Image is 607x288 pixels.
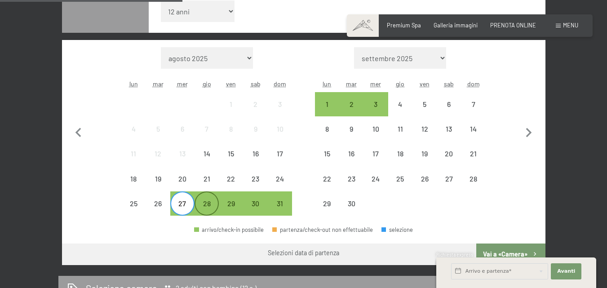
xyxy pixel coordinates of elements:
div: 6 [171,125,194,148]
div: Tue Sep 30 2025 [339,191,363,216]
div: partenza/check-out non effettuabile [268,142,292,166]
div: Sat Aug 16 2025 [244,142,268,166]
div: arrivo/check-in possibile [194,227,264,233]
div: Fri Aug 15 2025 [219,142,243,166]
div: 18 [389,150,412,173]
div: Sun Sep 07 2025 [461,92,485,116]
div: partenza/check-out non effettuabile [412,167,437,191]
div: 30 [340,200,363,222]
abbr: sabato [444,80,454,88]
div: 11 [122,150,145,173]
div: 15 [316,150,338,173]
div: Mon Sep 29 2025 [315,191,339,216]
div: 5 [147,125,169,148]
button: Avanti [551,263,581,279]
div: partenza/check-out non effettuabile [461,92,485,116]
div: partenza/check-out non effettuabile [121,142,146,166]
div: partenza/check-out non effettuabile [388,117,412,141]
div: partenza/check-out non effettuabile [363,167,388,191]
div: partenza/check-out non effettuabile [363,117,388,141]
div: 14 [195,150,218,173]
div: Mon Sep 22 2025 [315,167,339,191]
div: Tue Aug 26 2025 [146,191,170,216]
div: 9 [244,125,267,148]
div: Mon Sep 01 2025 [315,92,339,116]
div: 5 [413,101,436,123]
div: 8 [220,125,242,148]
div: 13 [438,125,460,148]
abbr: lunedì [323,80,331,88]
div: partenza/check-out possibile [170,191,195,216]
div: Sat Sep 20 2025 [437,142,461,166]
div: partenza/check-out non effettuabile [170,167,195,191]
div: partenza/check-out non effettuabile [146,191,170,216]
div: 9 [340,125,363,148]
div: Fri Sep 26 2025 [412,167,437,191]
div: 11 [389,125,412,148]
div: partenza/check-out possibile [339,92,363,116]
button: Vai a «Camera» [476,244,545,265]
div: selezione [381,227,413,233]
div: Mon Aug 25 2025 [121,191,146,216]
div: Tue Sep 02 2025 [339,92,363,116]
div: partenza/check-out non effettuabile [244,117,268,141]
abbr: venerdì [226,80,236,88]
div: 1 [316,101,338,123]
div: partenza/check-out non effettuabile [268,117,292,141]
div: partenza/check-out possibile [195,191,219,216]
div: partenza/check-out non effettuabile [219,117,243,141]
div: 8 [316,125,338,148]
div: Fri Sep 12 2025 [412,117,437,141]
div: partenza/check-out non effettuabile [121,167,146,191]
div: Tue Sep 23 2025 [339,167,363,191]
div: partenza/check-out possibile [363,92,388,116]
div: Fri Sep 19 2025 [412,142,437,166]
div: 25 [122,200,145,222]
div: 14 [462,125,484,148]
div: partenza/check-out non effettuabile [121,191,146,216]
div: 6 [438,101,460,123]
div: Mon Aug 11 2025 [121,142,146,166]
div: Wed Sep 03 2025 [363,92,388,116]
div: partenza/check-out non effettuabile [315,142,339,166]
a: PRENOTA ONLINE [490,22,536,29]
div: partenza/check-out non effettuabile [363,142,388,166]
div: Sun Aug 10 2025 [268,117,292,141]
div: partenza/check-out non effettuabile [195,167,219,191]
button: Mese precedente [69,47,88,216]
span: Avanti [557,268,575,275]
div: partenza/check-out non effettuabile [244,92,268,116]
div: 23 [340,175,363,198]
div: partenza/check-out non effettuabile [268,167,292,191]
div: 16 [340,150,363,173]
div: partenza/check-out non effettuabile [461,167,485,191]
div: 12 [147,150,169,173]
div: partenza/check-out non effettuabile [339,142,363,166]
div: partenza/check-out non effettuabile [268,92,292,116]
div: 21 [462,150,484,173]
div: partenza/check-out non effettuabile [388,92,412,116]
div: Sat Aug 02 2025 [244,92,268,116]
div: Thu Aug 07 2025 [195,117,219,141]
div: Sat Sep 27 2025 [437,167,461,191]
div: 24 [269,175,291,198]
div: Wed Sep 24 2025 [363,167,388,191]
div: 17 [269,150,291,173]
div: partenza/check-out non effettuabile [219,167,243,191]
div: 20 [438,150,460,173]
abbr: martedì [346,80,357,88]
a: Galleria immagini [434,22,478,29]
div: 24 [364,175,387,198]
div: 7 [462,101,484,123]
abbr: lunedì [129,80,138,88]
div: Tue Aug 12 2025 [146,142,170,166]
div: Fri Aug 01 2025 [219,92,243,116]
div: 2 [244,101,267,123]
div: partenza/check-out non effettuabile [339,117,363,141]
abbr: martedì [153,80,164,88]
a: Premium Spa [387,22,421,29]
div: 31 [269,200,291,222]
div: 22 [220,175,242,198]
div: partenza/check-out non effettuabile [170,142,195,166]
div: partenza/check-out non effettuabile [461,142,485,166]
